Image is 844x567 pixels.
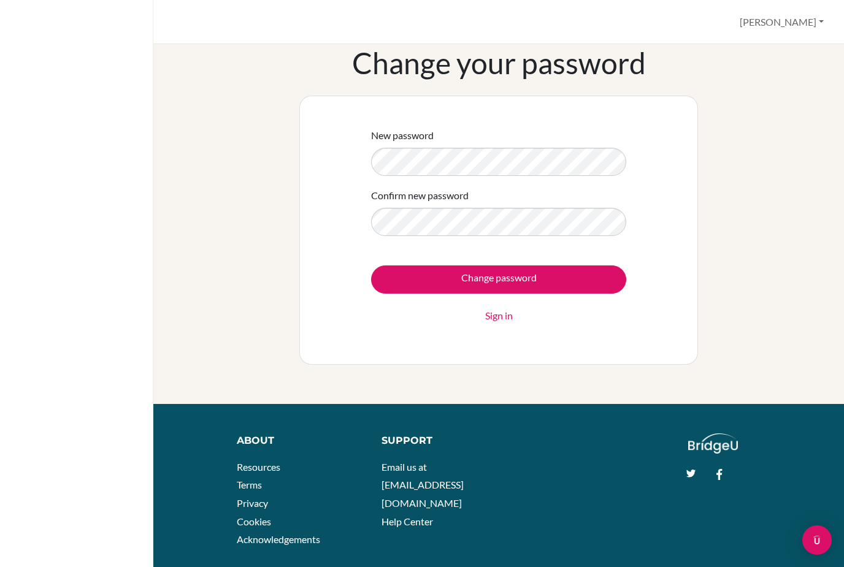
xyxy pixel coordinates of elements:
a: Terms [237,479,262,490]
a: Cookies [237,516,271,527]
a: Help Center [382,516,433,527]
a: Email us at [EMAIL_ADDRESS][DOMAIN_NAME] [382,461,464,509]
a: Privacy [237,497,268,509]
label: New password [371,128,434,143]
div: About [237,433,354,448]
button: [PERSON_NAME] [734,10,829,34]
h1: Change your password [352,45,646,81]
a: Acknowledgements [237,533,320,545]
div: Support [382,433,487,448]
div: Open Intercom Messenger [802,525,832,555]
input: Change password [371,265,626,294]
a: Resources [237,461,280,473]
a: Sign in [485,308,513,323]
img: logo_white@2x-f4f0deed5e89b7ecb1c2cc34c3e3d731f90f0f143d5ea2071677605dd97b5244.png [688,433,738,454]
label: Confirm new password [371,188,469,203]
